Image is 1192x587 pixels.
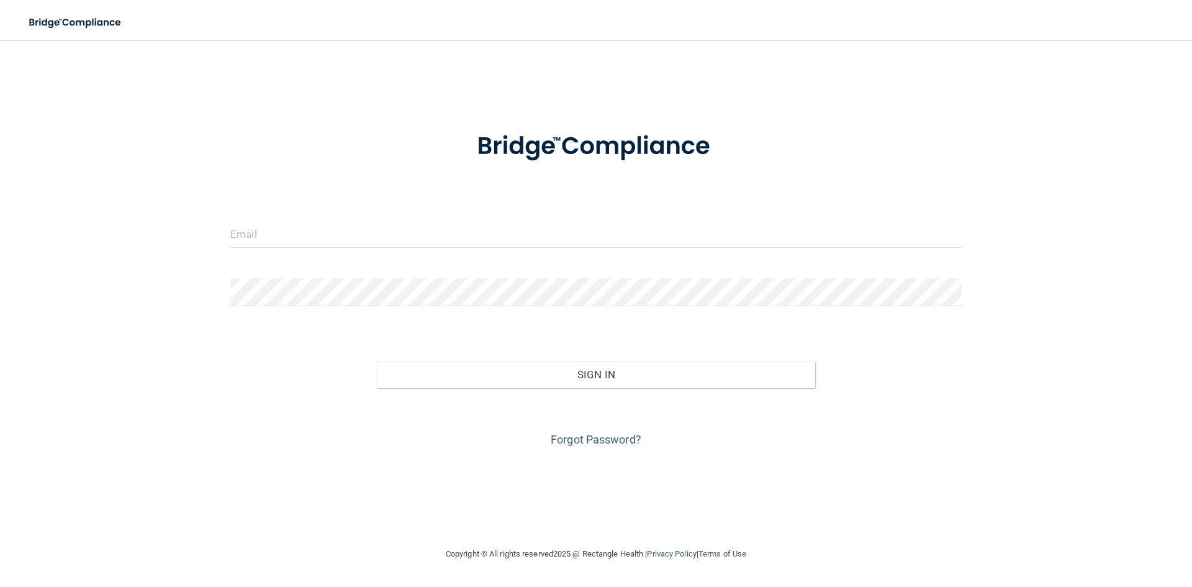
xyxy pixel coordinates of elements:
[369,534,823,574] div: Copyright © All rights reserved 2025 @ Rectangle Health | |
[698,549,746,558] a: Terms of Use
[647,549,696,558] a: Privacy Policy
[377,361,816,388] button: Sign In
[19,10,133,35] img: bridge_compliance_login_screen.278c3ca4.svg
[551,433,641,446] a: Forgot Password?
[451,114,741,179] img: bridge_compliance_login_screen.278c3ca4.svg
[230,220,962,248] input: Email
